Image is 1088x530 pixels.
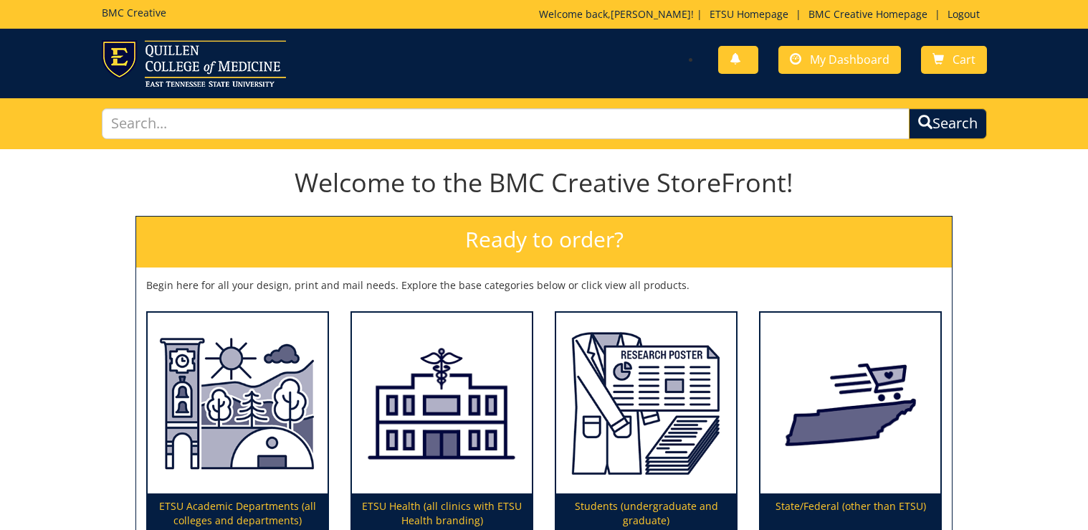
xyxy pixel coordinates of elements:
[146,278,942,293] p: Begin here for all your design, print and mail needs. Explore the base categories below or click ...
[778,46,901,74] a: My Dashboard
[556,313,736,494] img: Students (undergraduate and graduate)
[760,313,940,494] img: State/Federal (other than ETSU)
[135,169,953,197] h1: Welcome to the BMC Creative StoreFront!
[102,108,910,139] input: Search...
[611,7,691,21] a: [PERSON_NAME]
[909,108,987,139] button: Search
[921,46,987,74] a: Cart
[810,52,889,67] span: My Dashboard
[352,313,532,494] img: ETSU Health (all clinics with ETSU Health branding)
[801,7,935,21] a: BMC Creative Homepage
[702,7,796,21] a: ETSU Homepage
[102,7,166,18] h5: BMC Creative
[940,7,987,21] a: Logout
[102,40,286,87] img: ETSU logo
[148,313,328,494] img: ETSU Academic Departments (all colleges and departments)
[136,217,952,268] h2: Ready to order?
[539,7,987,22] p: Welcome back, ! | | |
[953,52,975,67] span: Cart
